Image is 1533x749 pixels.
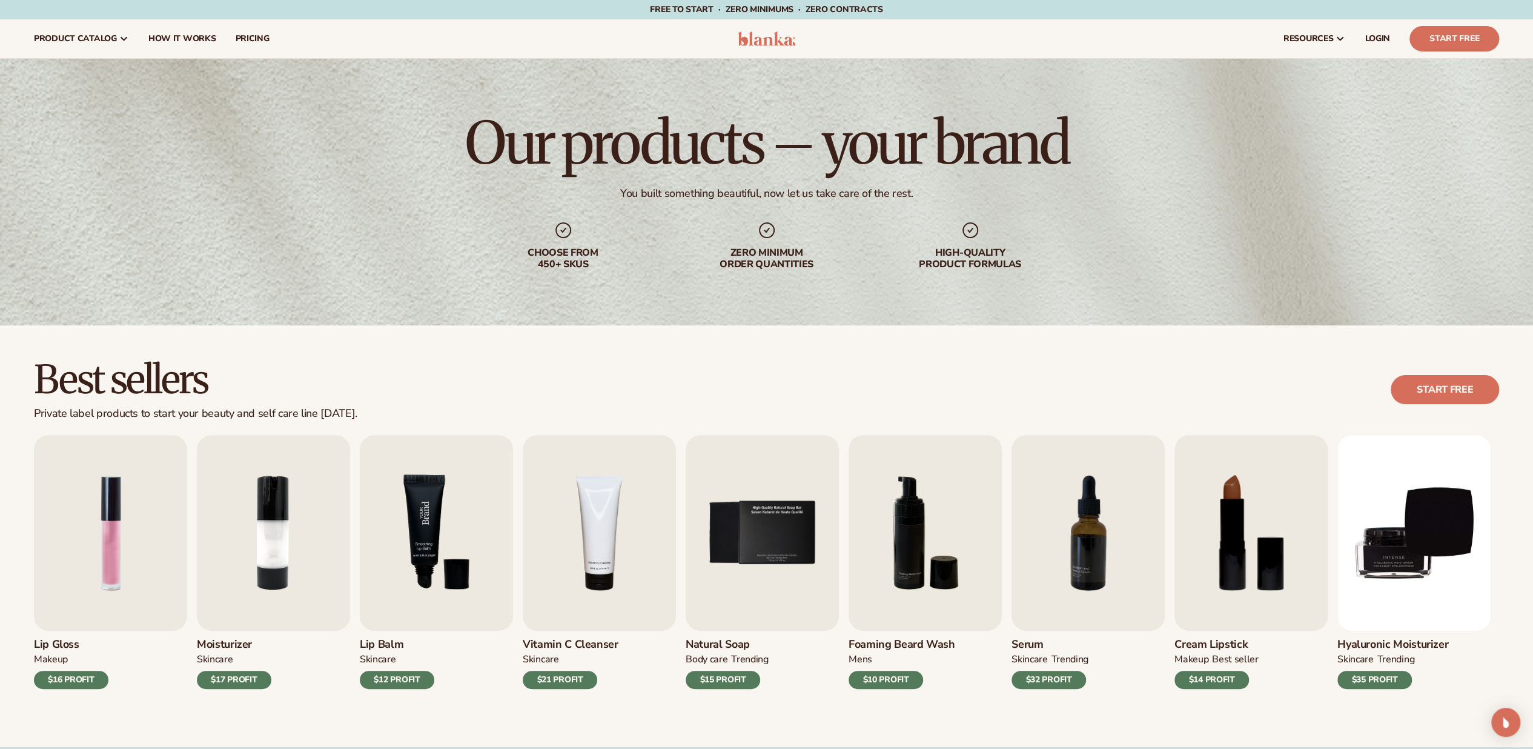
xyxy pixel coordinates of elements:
div: SKINCARE [197,653,233,666]
h3: Moisturizer [197,638,271,651]
div: $16 PROFIT [34,671,108,689]
div: $35 PROFIT [1337,671,1412,689]
div: $21 PROFIT [523,671,597,689]
div: TRENDING [1051,653,1088,666]
div: $17 PROFIT [197,671,271,689]
div: Zero minimum order quantities [689,247,844,270]
div: SKINCARE [1337,653,1373,666]
div: MAKEUP [34,653,68,666]
div: $15 PROFIT [686,671,760,689]
div: Skincare [523,653,558,666]
div: High-quality product formulas [893,247,1048,270]
span: Free to start · ZERO minimums · ZERO contracts [650,4,882,15]
h3: Lip Balm [360,638,434,651]
a: 7 / 9 [1012,435,1165,689]
h3: Natural Soap [686,638,769,651]
h3: Hyaluronic moisturizer [1337,638,1448,651]
h2: Best sellers [34,359,357,400]
div: Choose from 450+ Skus [486,247,641,270]
div: TRENDING [1377,653,1414,666]
a: 4 / 9 [523,435,676,689]
h3: Foaming beard wash [849,638,955,651]
a: resources [1274,19,1355,58]
div: mens [849,653,872,666]
a: LOGIN [1355,19,1400,58]
h3: Serum [1012,638,1088,651]
a: 2 / 9 [197,435,350,689]
div: $32 PROFIT [1012,671,1086,689]
h3: Lip Gloss [34,638,108,651]
div: Open Intercom Messenger [1491,708,1520,737]
h3: Cream Lipstick [1174,638,1259,651]
div: BODY Care [686,653,727,666]
a: Start Free [1409,26,1499,52]
span: How It Works [148,34,216,44]
div: BEST SELLER [1212,653,1259,666]
a: 1 / 9 [34,435,187,689]
span: resources [1283,34,1333,44]
a: product catalog [24,19,139,58]
div: You built something beautiful, now let us take care of the rest. [620,187,913,201]
h1: Our products – your brand [465,114,1068,172]
span: pricing [235,34,269,44]
h3: Vitamin C Cleanser [523,638,618,651]
a: 9 / 9 [1337,435,1491,689]
div: $14 PROFIT [1174,671,1249,689]
div: SKINCARE [1012,653,1047,666]
span: LOGIN [1365,34,1390,44]
div: MAKEUP [1174,653,1208,666]
a: 8 / 9 [1174,435,1328,689]
div: TRENDING [731,653,768,666]
div: $10 PROFIT [849,671,923,689]
div: Private label products to start your beauty and self care line [DATE]. [34,407,357,421]
a: Start free [1391,375,1499,404]
a: 3 / 9 [360,435,513,689]
a: How It Works [139,19,226,58]
span: product catalog [34,34,117,44]
a: 6 / 9 [849,435,1002,689]
img: logo [738,32,795,46]
a: pricing [225,19,279,58]
a: 5 / 9 [686,435,839,689]
div: SKINCARE [360,653,396,666]
div: $12 PROFIT [360,671,434,689]
img: Shopify Image 7 [360,435,513,631]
